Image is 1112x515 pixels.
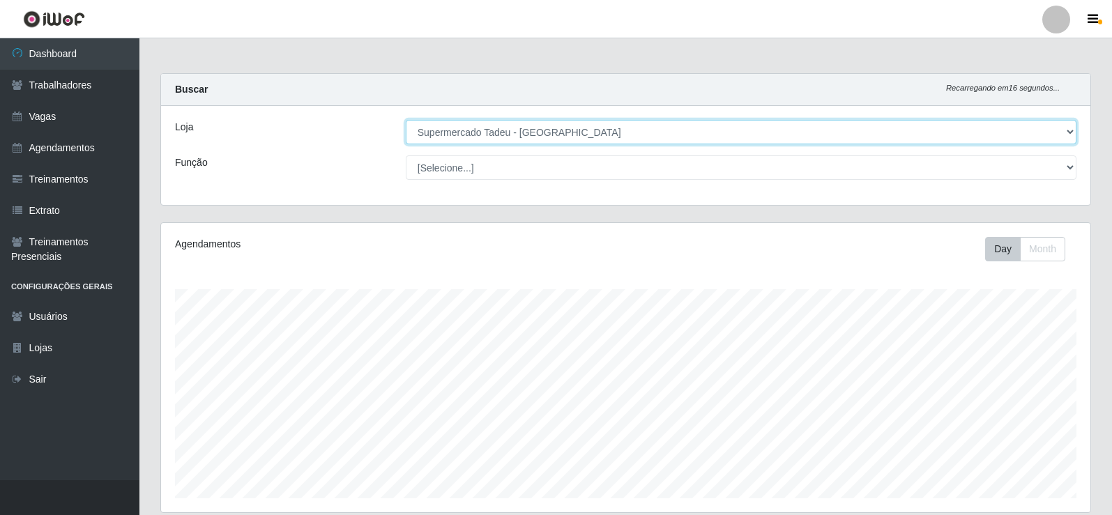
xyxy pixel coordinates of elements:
label: Loja [175,120,193,134]
i: Recarregando em 16 segundos... [946,84,1060,92]
strong: Buscar [175,84,208,95]
button: Month [1020,237,1065,261]
button: Day [985,237,1021,261]
div: Toolbar with button groups [985,237,1076,261]
div: Agendamentos [175,237,538,252]
div: First group [985,237,1065,261]
label: Função [175,155,208,170]
img: CoreUI Logo [23,10,85,28]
